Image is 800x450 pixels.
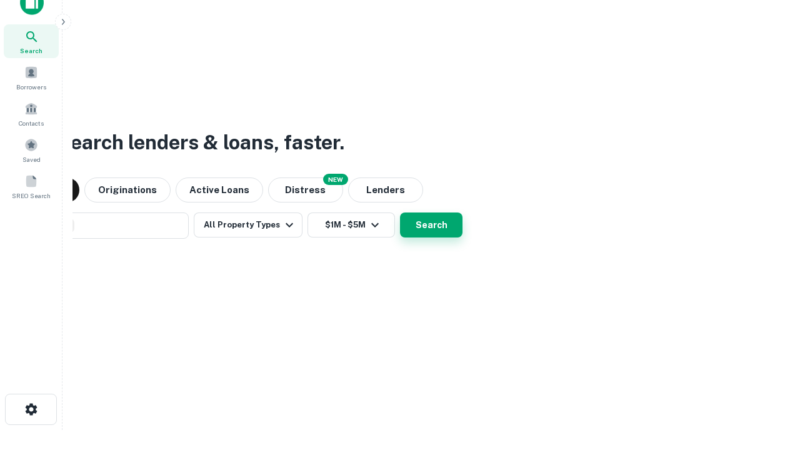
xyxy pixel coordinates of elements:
span: Contacts [19,118,44,128]
iframe: Chat Widget [737,350,800,410]
button: Originations [84,177,171,202]
div: NEW [323,174,348,185]
span: Search [20,46,42,56]
span: Borrowers [16,82,46,92]
a: SREO Search [4,169,59,203]
a: Borrowers [4,61,59,94]
button: $1M - $5M [307,212,395,237]
button: Search [400,212,462,237]
a: Contacts [4,97,59,131]
a: Saved [4,133,59,167]
h3: Search lenders & loans, faster. [57,127,344,157]
span: SREO Search [12,191,51,201]
button: Active Loans [176,177,263,202]
a: Search [4,24,59,58]
button: Lenders [348,177,423,202]
span: Saved [22,154,41,164]
button: Search distressed loans with lien and other non-mortgage details. [268,177,343,202]
button: All Property Types [194,212,302,237]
